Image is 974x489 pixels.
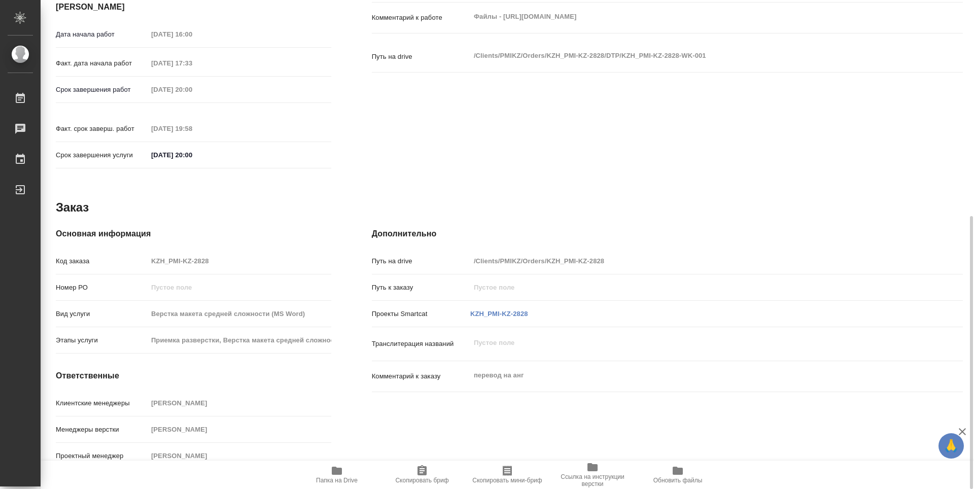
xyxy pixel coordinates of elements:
[372,228,963,240] h4: Дополнительно
[56,425,148,435] p: Менеджеры верстки
[465,461,550,489] button: Скопировать мини-бриф
[938,433,964,459] button: 🙏
[56,1,331,13] h4: [PERSON_NAME]
[372,371,470,381] p: Комментарий к заказу
[148,422,331,437] input: Пустое поле
[470,8,914,25] textarea: Файлы - [URL][DOMAIN_NAME]
[56,335,148,345] p: Этапы услуги
[148,56,236,71] input: Пустое поле
[56,124,148,134] p: Факт. срок заверш. работ
[379,461,465,489] button: Скопировать бриф
[56,58,148,68] p: Факт. дата начала работ
[148,254,331,268] input: Пустое поле
[56,256,148,266] p: Код заказа
[472,477,542,484] span: Скопировать мини-бриф
[148,27,236,42] input: Пустое поле
[395,477,448,484] span: Скопировать бриф
[470,280,914,295] input: Пустое поле
[470,254,914,268] input: Пустое поле
[56,228,331,240] h4: Основная информация
[372,13,470,23] p: Комментарий к работе
[56,29,148,40] p: Дата начала работ
[372,256,470,266] p: Путь на drive
[56,398,148,408] p: Клиентские менеджеры
[372,309,470,319] p: Проекты Smartcat
[635,461,720,489] button: Обновить файлы
[148,280,331,295] input: Пустое поле
[316,477,358,484] span: Папка на Drive
[294,461,379,489] button: Папка на Drive
[148,148,236,162] input: ✎ Введи что-нибудь
[148,121,236,136] input: Пустое поле
[148,82,236,97] input: Пустое поле
[56,199,89,216] h2: Заказ
[148,306,331,321] input: Пустое поле
[372,339,470,349] p: Транслитерация названий
[56,85,148,95] p: Срок завершения работ
[653,477,703,484] span: Обновить файлы
[56,309,148,319] p: Вид услуги
[470,367,914,384] textarea: перевод на анг
[372,52,470,62] p: Путь на drive
[556,473,629,487] span: Ссылка на инструкции верстки
[56,150,148,160] p: Срок завершения услуги
[550,461,635,489] button: Ссылка на инструкции верстки
[372,283,470,293] p: Путь к заказу
[943,435,960,457] span: 🙏
[470,47,914,64] textarea: /Clients/PMIKZ/Orders/KZH_PMI-KZ-2828/DTP/KZH_PMI-KZ-2828-WK-001
[56,283,148,293] p: Номер РО
[148,333,331,347] input: Пустое поле
[148,396,331,410] input: Пустое поле
[470,310,528,318] a: KZH_PMI-KZ-2828
[56,451,148,461] p: Проектный менеджер
[56,370,331,382] h4: Ответственные
[148,448,331,463] input: Пустое поле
